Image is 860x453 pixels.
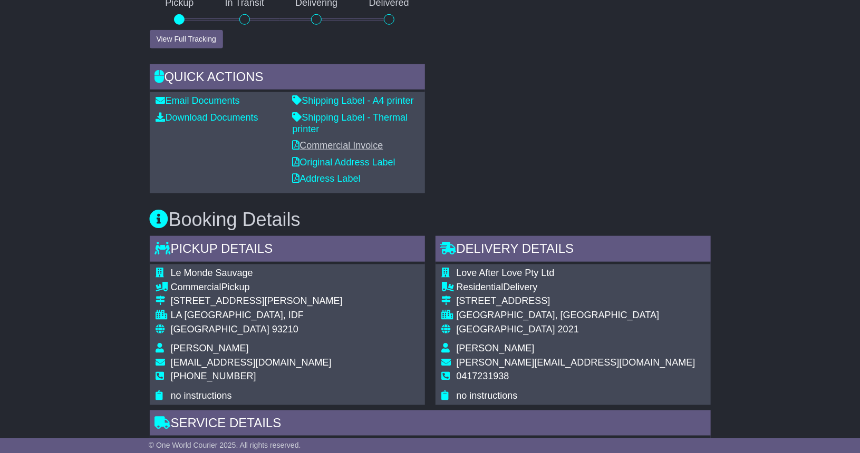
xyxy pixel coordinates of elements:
a: Address Label [293,173,361,184]
span: no instructions [457,390,518,401]
h3: Booking Details [150,209,711,230]
span: Love After Love Pty Ltd [457,268,555,278]
a: Shipping Label - A4 printer [293,95,414,106]
span: 2021 [558,324,579,334]
div: [STREET_ADDRESS][PERSON_NAME] [171,296,343,307]
span: 93210 [272,324,298,334]
span: 0417231938 [457,371,509,381]
div: Quick Actions [150,64,425,93]
span: [PERSON_NAME] [457,343,535,353]
span: [GEOGRAPHIC_DATA] [171,324,269,334]
span: © One World Courier 2025. All rights reserved. [149,441,301,449]
div: Pickup [171,282,343,293]
a: Download Documents [156,112,258,123]
span: [PERSON_NAME] [171,343,249,353]
a: Shipping Label - Thermal printer [293,112,408,134]
span: [GEOGRAPHIC_DATA] [457,324,555,334]
span: no instructions [171,390,232,401]
div: Delivery Details [436,236,711,264]
div: LA [GEOGRAPHIC_DATA], IDF [171,310,343,321]
span: Residential [457,282,504,292]
span: [PERSON_NAME][EMAIL_ADDRESS][DOMAIN_NAME] [457,357,695,368]
div: [STREET_ADDRESS] [457,296,695,307]
div: [GEOGRAPHIC_DATA], [GEOGRAPHIC_DATA] [457,310,695,321]
a: Email Documents [156,95,240,106]
span: Le Monde Sauvage [171,268,253,278]
a: Original Address Label [293,157,395,168]
div: Pickup Details [150,236,425,264]
a: Commercial Invoice [293,140,383,151]
span: [EMAIL_ADDRESS][DOMAIN_NAME] [171,357,332,368]
div: Service Details [150,410,711,439]
div: Delivery [457,282,695,293]
span: [PHONE_NUMBER] [171,371,256,381]
span: Commercial [171,282,221,292]
button: View Full Tracking [150,30,223,48]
